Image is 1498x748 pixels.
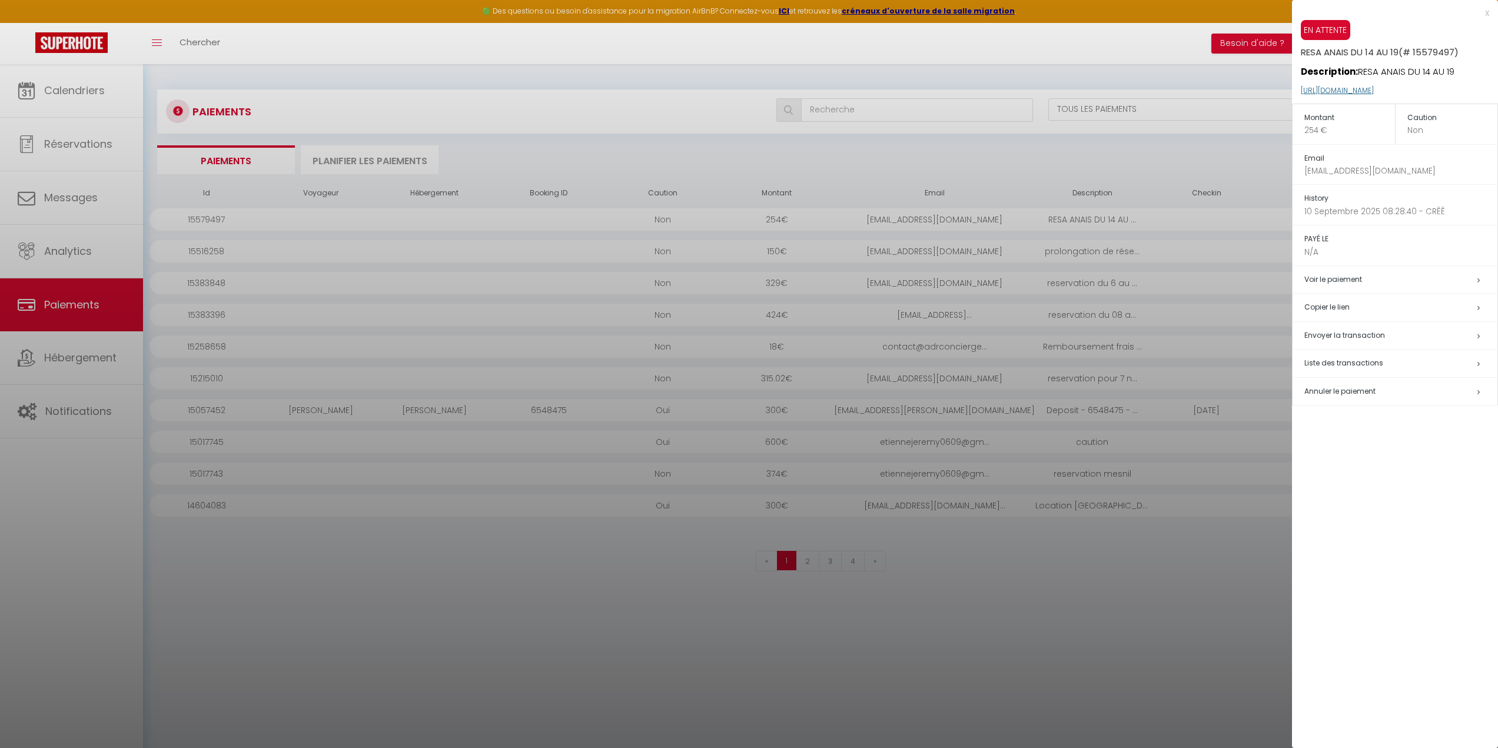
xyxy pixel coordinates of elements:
[1304,124,1395,137] p: 254 €
[1304,232,1497,246] h5: PAYÉ LE
[1448,695,1489,739] iframe: Chat
[1304,205,1497,218] p: 10 Septembre 2025 08:28:40 - CRÊÊ
[1399,46,1459,58] span: (# 15579497)
[1304,192,1497,205] h5: History
[1304,165,1497,177] p: [EMAIL_ADDRESS][DOMAIN_NAME]
[1301,65,1358,78] strong: Description:
[1304,246,1497,258] p: N/A
[1304,386,1376,396] span: Annuler le paiement
[1301,40,1498,58] h5: RESA ANAIS DU 14 AU 19
[1407,124,1498,137] p: Non
[1304,358,1383,368] span: Liste des transactions
[9,5,45,40] button: Ouvrir le widget de chat LiveChat
[1301,58,1498,79] p: RESA ANAIS DU 14 AU 19
[1301,20,1350,40] span: EN ATTENTE
[1304,111,1395,125] h5: Montant
[1304,330,1385,340] span: Envoyer la transaction
[1292,6,1489,20] div: x
[1304,152,1497,165] h5: Email
[1304,274,1362,284] a: Voir le paiement
[1301,85,1374,95] a: [URL][DOMAIN_NAME]
[1407,111,1498,125] h5: Caution
[1304,301,1497,314] h5: Copier le lien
